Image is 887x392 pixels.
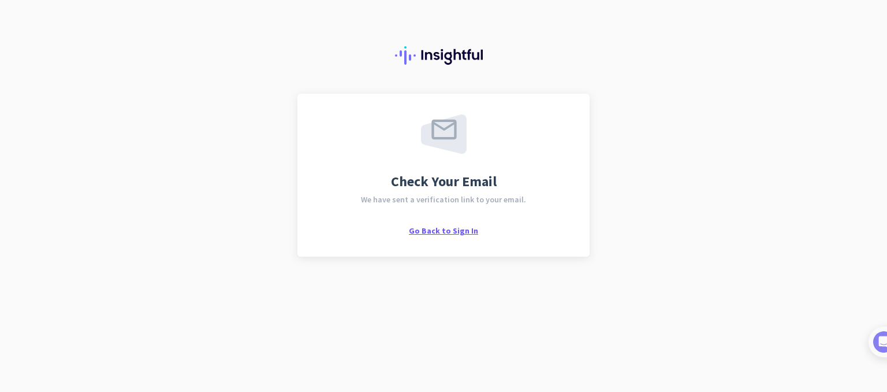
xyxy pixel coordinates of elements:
[391,175,497,188] span: Check Your Email
[361,195,526,204] span: We have sent a verification link to your email.
[421,114,467,154] img: email-sent
[395,46,492,65] img: Insightful
[409,225,478,236] span: Go Back to Sign In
